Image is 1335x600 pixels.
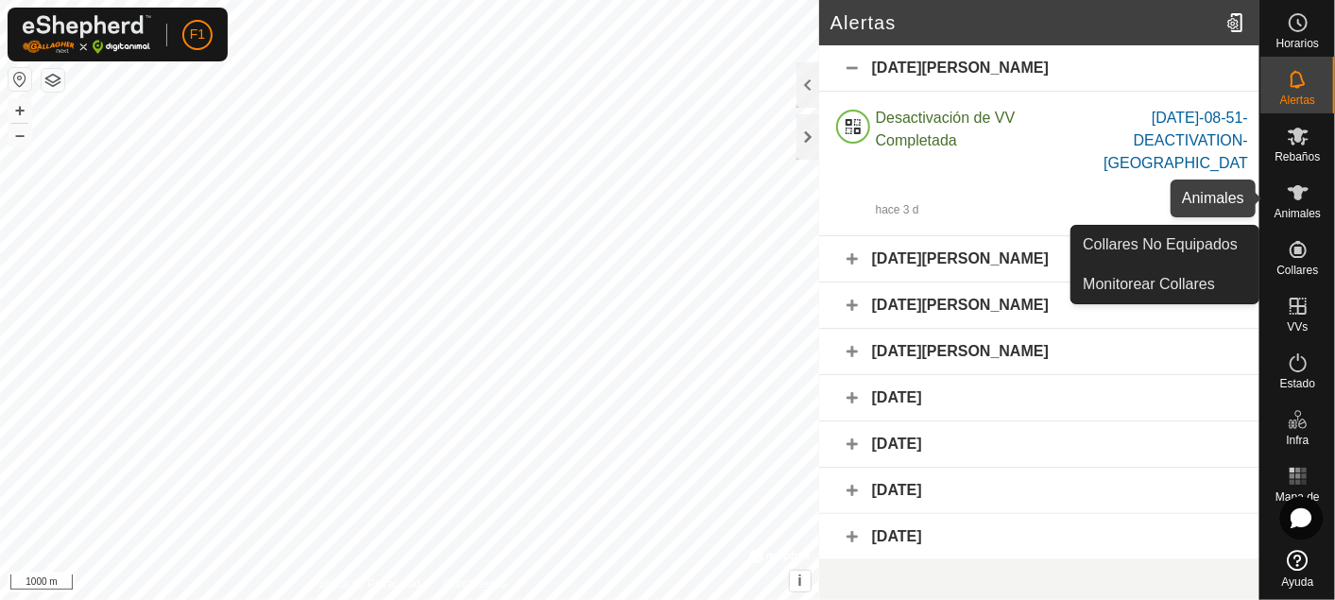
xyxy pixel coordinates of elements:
div: [DATE][PERSON_NAME] [819,236,1259,283]
span: Animales [1275,208,1321,219]
span: Mapa de Calor [1265,491,1330,514]
button: Restablecer Mapa [9,68,31,91]
div: [DATE] [819,514,1259,560]
div: hace 3 d [876,201,919,218]
span: Collares No Equipados [1083,233,1238,256]
span: Infra [1286,435,1309,446]
a: Monitorear Collares [1071,266,1258,303]
div: [DATE][PERSON_NAME] [819,283,1259,329]
span: Alertas [1280,94,1315,106]
div: [DATE][PERSON_NAME] [819,45,1259,92]
button: i [790,571,811,591]
a: Política de Privacidad [312,575,420,592]
span: F1 [190,25,205,44]
span: Monitorear Collares [1083,273,1215,296]
h2: Alertas [830,11,1219,34]
div: [DATE] [819,468,1259,514]
div: [DATE] [819,375,1259,421]
img: Logo Gallagher [23,15,151,54]
span: Ayuda [1282,576,1314,588]
div: [DATE]-08-51-DEACTIVATION-[GEOGRAPHIC_DATA] [1099,107,1248,197]
div: [DATE][PERSON_NAME] [819,329,1259,375]
span: i [797,573,801,589]
a: Ayuda [1260,542,1335,595]
button: + [9,99,31,122]
div: [DATE] [819,421,1259,468]
span: VVs [1287,321,1308,333]
button: Capas del Mapa [42,69,64,92]
a: Collares No Equipados [1071,226,1258,264]
span: Desactivación de VV Completada [876,110,1016,148]
span: Estado [1280,378,1315,389]
span: Collares [1276,265,1318,276]
button: – [9,124,31,146]
span: Rebaños [1275,151,1320,163]
span: Horarios [1276,38,1319,49]
a: Contáctenos [443,575,506,592]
